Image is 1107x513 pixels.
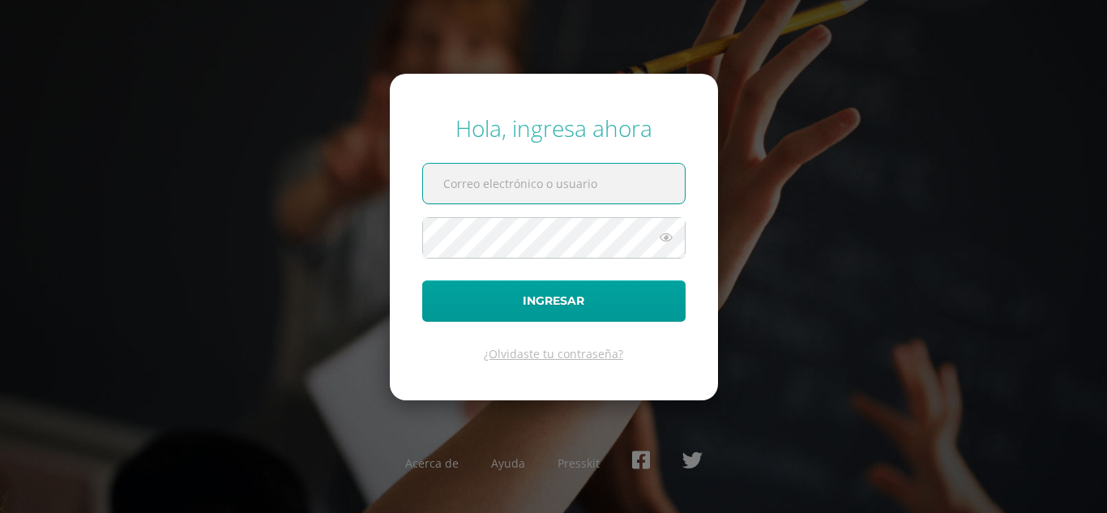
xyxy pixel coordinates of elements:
[423,164,685,203] input: Correo electrónico o usuario
[484,346,623,361] a: ¿Olvidaste tu contraseña?
[558,455,600,471] a: Presskit
[491,455,525,471] a: Ayuda
[422,113,686,143] div: Hola, ingresa ahora
[422,280,686,322] button: Ingresar
[405,455,459,471] a: Acerca de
